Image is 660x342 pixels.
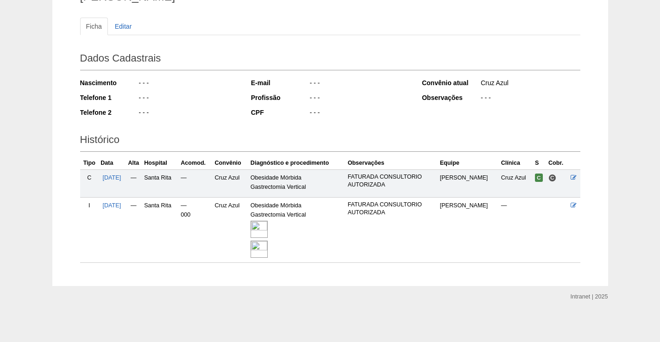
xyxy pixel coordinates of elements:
[249,198,346,263] td: Obesidade Mórbida Gastrectomia Vertical
[80,108,138,117] div: Telefone 2
[142,169,179,197] td: Santa Rita
[179,156,213,170] th: Acomod.
[125,156,143,170] th: Alta
[499,169,533,197] td: Cruz Azul
[422,78,480,87] div: Convênio atual
[125,198,143,263] td: —
[438,198,499,263] td: [PERSON_NAME]
[499,156,533,170] th: Clínica
[80,131,580,152] h2: Histórico
[249,169,346,197] td: Obesidade Mórbida Gastrectomia Vertical
[422,93,480,102] div: Observações
[138,78,239,90] div: - - -
[138,93,239,105] div: - - -
[548,174,556,182] span: Consultório
[348,201,436,217] p: FATURADA CONSULTORIO AUTORIZADA
[251,108,309,117] div: CPF
[103,174,121,181] a: [DATE]
[142,156,179,170] th: Hospital
[480,78,580,90] div: Cruz Azul
[499,198,533,263] td: —
[309,93,409,105] div: - - -
[80,93,138,102] div: Telefone 1
[533,156,547,170] th: S
[80,156,99,170] th: Tipo
[251,93,309,102] div: Profissão
[571,292,608,301] div: Intranet | 2025
[348,173,436,189] p: FATURADA CONSULTORIO AUTORIZADA
[80,18,108,35] a: Ficha
[179,169,213,197] td: —
[82,201,97,210] div: I
[99,156,125,170] th: Data
[103,202,121,209] a: [DATE]
[142,198,179,263] td: Santa Rita
[249,156,346,170] th: Diagnóstico e procedimento
[547,156,569,170] th: Cobr.
[309,78,409,90] div: - - -
[80,49,580,70] h2: Dados Cadastrais
[309,108,409,119] div: - - -
[82,173,97,182] div: C
[138,108,239,119] div: - - -
[213,169,248,197] td: Cruz Azul
[179,198,213,263] td: — 000
[480,93,580,105] div: - - -
[109,18,138,35] a: Editar
[213,156,248,170] th: Convênio
[80,78,138,87] div: Nascimento
[251,78,309,87] div: E-mail
[125,169,143,197] td: —
[438,169,499,197] td: [PERSON_NAME]
[535,174,543,182] span: Confirmada
[213,198,248,263] td: Cruz Azul
[438,156,499,170] th: Equipe
[346,156,438,170] th: Observações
